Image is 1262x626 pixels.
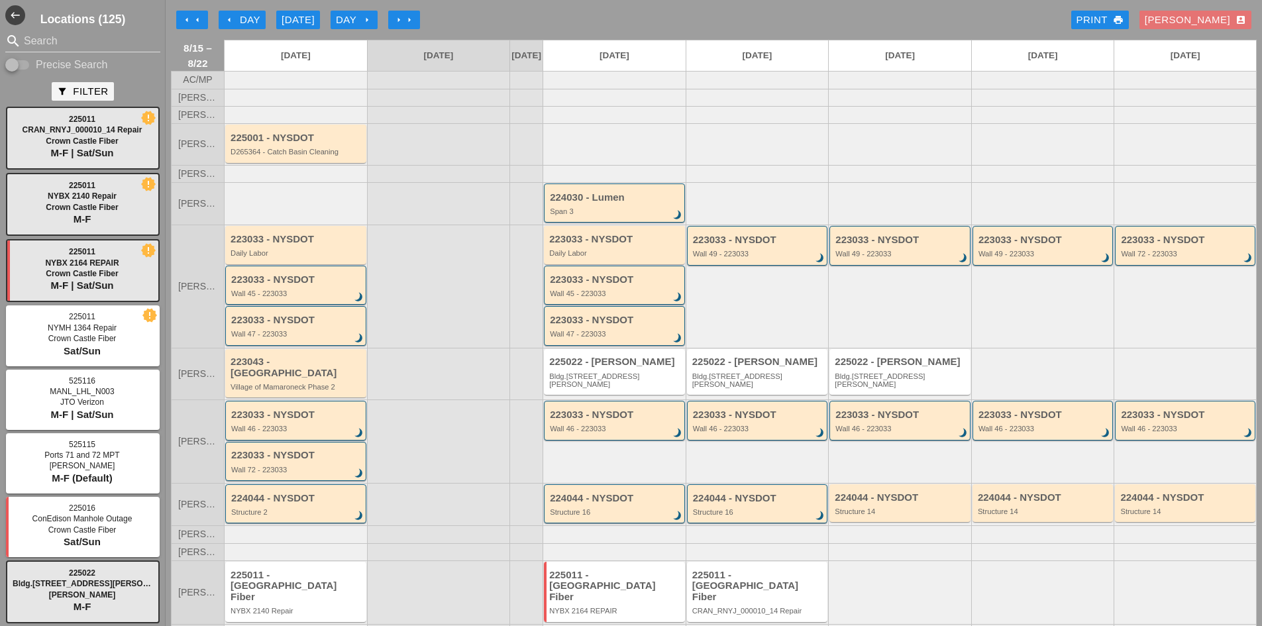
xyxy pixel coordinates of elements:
[282,13,315,28] div: [DATE]
[50,147,113,158] span: M-F | Sat/Sun
[24,30,142,52] input: Search
[178,282,217,291] span: [PERSON_NAME]
[670,290,685,305] i: brightness_3
[13,579,179,588] span: Bldg.[STREET_ADDRESS][PERSON_NAME]
[693,493,824,504] div: 224044 - NYSDOT
[1145,13,1246,28] div: [PERSON_NAME]
[550,192,681,203] div: 224030 - Lumen
[670,331,685,346] i: brightness_3
[813,251,827,266] i: brightness_3
[224,13,260,28] div: Day
[1139,11,1251,29] button: [PERSON_NAME]
[1077,13,1124,28] div: Print
[550,274,681,286] div: 223033 - NYSDOT
[52,82,113,101] button: Filter
[57,86,68,97] i: filter_alt
[693,250,824,258] div: Wall 49 - 223033
[1121,250,1251,258] div: Wall 72 - 223033
[835,492,967,503] div: 224044 - NYSDOT
[178,199,217,209] span: [PERSON_NAME]
[142,244,154,256] i: new_releases
[394,15,404,25] i: arrow_right
[183,75,212,85] span: AC/MP
[692,372,825,389] div: Bldg.1062 St Johns Place
[336,13,372,28] div: Day
[550,330,681,338] div: Wall 47 - 223033
[549,356,682,368] div: 225022 - [PERSON_NAME]
[693,508,824,516] div: Structure 16
[835,507,967,515] div: Structure 14
[835,235,967,246] div: 223033 - NYSDOT
[352,426,366,441] i: brightness_3
[693,235,824,246] div: 223033 - NYSDOT
[352,290,366,305] i: brightness_3
[178,169,217,179] span: [PERSON_NAME]
[693,409,824,421] div: 223033 - NYSDOT
[549,234,682,245] div: 223033 - NYSDOT
[550,493,681,504] div: 224044 - NYSDOT
[5,57,160,73] div: Enable Precise search to match search terms exactly.
[1099,426,1114,441] i: brightness_3
[510,40,543,71] a: [DATE]
[686,40,829,71] a: [DATE]
[956,426,971,441] i: brightness_3
[813,426,827,441] i: brightness_3
[45,258,119,268] span: NYBX 2164 REPAIR
[192,15,203,25] i: arrow_left
[978,235,1110,246] div: 223033 - NYSDOT
[550,315,681,326] div: 223033 - NYSDOT
[178,588,217,598] span: [PERSON_NAME]
[176,11,208,29] button: Move Back 1 Week
[231,508,362,516] div: Structure 2
[5,5,25,25] i: west
[219,11,266,29] button: Day
[550,425,681,433] div: Wall 46 - 223033
[50,387,114,396] span: MANL_LHL_N003
[231,234,363,245] div: 223033 - NYSDOT
[144,309,156,321] i: new_releases
[978,409,1110,421] div: 223033 - NYSDOT
[692,570,825,603] div: 225011 - [GEOGRAPHIC_DATA] Fiber
[670,209,685,223] i: brightness_3
[44,450,119,460] span: Ports 71 and 72 MPT
[57,84,108,99] div: Filter
[46,269,118,278] span: Crown Castle Fiber
[178,93,217,103] span: [PERSON_NAME]
[1120,492,1252,503] div: 224044 - NYSDOT
[543,40,686,71] a: [DATE]
[46,136,118,146] span: Crown Castle Fiber
[670,426,685,441] i: brightness_3
[231,425,362,433] div: Wall 46 - 223033
[550,289,681,297] div: Wall 45 - 223033
[231,148,363,156] div: D265364 - Catch Basin Cleaning
[670,509,685,523] i: brightness_3
[50,461,115,470] span: [PERSON_NAME]
[549,570,682,603] div: 225011 - [GEOGRAPHIC_DATA] Fiber
[368,40,510,71] a: [DATE]
[231,607,363,615] div: NYBX 2140 Repair
[224,15,235,25] i: arrow_left
[69,181,95,190] span: 225011
[1236,15,1246,25] i: account_box
[231,315,362,326] div: 223033 - NYSDOT
[69,440,95,449] span: 525115
[231,289,362,297] div: Wall 45 - 223033
[835,372,967,389] div: Bldg.1062 St Johns Place
[74,213,91,225] span: M-F
[60,397,104,407] span: JTO Verizon
[231,493,362,504] div: 224044 - NYSDOT
[1113,15,1124,25] i: print
[142,112,154,124] i: new_releases
[231,132,363,144] div: 225001 - NYSDOT
[231,570,363,603] div: 225011 - [GEOGRAPHIC_DATA] Fiber
[550,207,681,215] div: Span 3
[978,492,1110,503] div: 224044 - NYSDOT
[182,15,192,25] i: arrow_left
[331,11,378,29] button: Day
[352,466,366,481] i: brightness_3
[978,425,1110,433] div: Wall 46 - 223033
[1099,251,1114,266] i: brightness_3
[64,345,101,356] span: Sat/Sun
[48,525,117,535] span: Crown Castle Fiber
[550,409,681,421] div: 223033 - NYSDOT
